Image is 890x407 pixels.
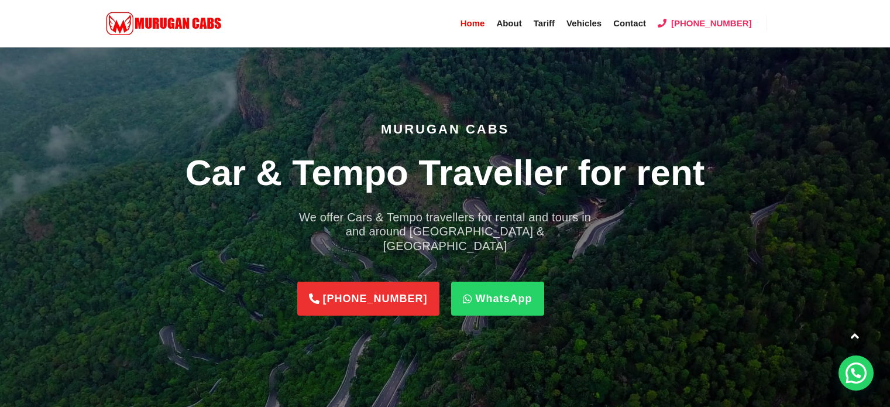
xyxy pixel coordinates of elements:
span: Home [461,18,485,28]
a: [PHONE_NUMBER] [297,282,439,316]
span: WhatsApp [476,293,532,304]
h1: Car & Tempo Traveller for rent [118,148,773,199]
p: Murugan Cabs [118,123,773,136]
a: WhatsApp [451,282,544,316]
span: About [496,18,521,28]
h4: We offer Cars & Tempo travellers for rental and tours in and around [GEOGRAPHIC_DATA] & [GEOGRAPH... [290,210,601,253]
span: Vehicles [566,18,602,28]
span: Tariff [534,18,555,28]
span: Contact [613,18,646,28]
span: [PHONE_NUMBER] [671,18,752,28]
span: [PHONE_NUMBER] [323,293,428,304]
